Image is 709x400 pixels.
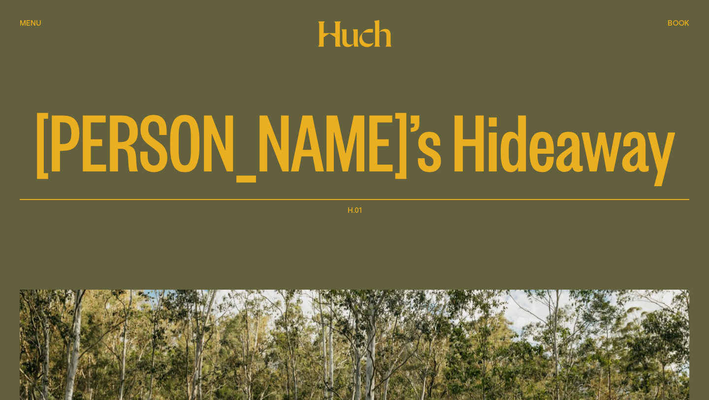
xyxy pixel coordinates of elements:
span: [PERSON_NAME]’s Hideaway [34,100,675,178]
button: show menu [20,18,41,30]
span: Book [668,19,689,27]
h1: H.01 [348,204,362,216]
button: show booking tray [668,18,689,30]
span: Menu [20,19,41,27]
